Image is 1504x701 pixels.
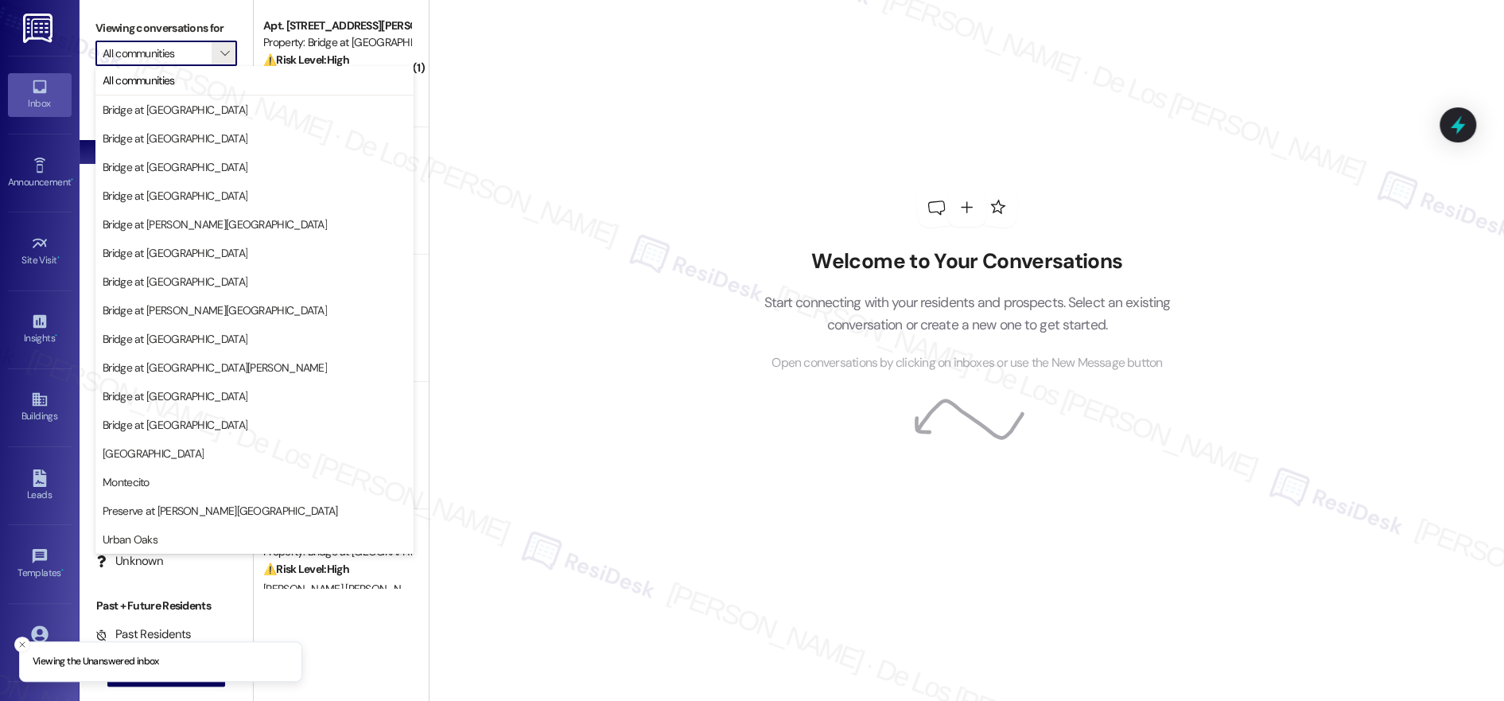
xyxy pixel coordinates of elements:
[103,417,247,433] span: Bridge at [GEOGRAPHIC_DATA]
[103,216,327,232] span: Bridge at [PERSON_NAME][GEOGRAPHIC_DATA]
[103,474,150,490] span: Montecito
[55,330,57,341] span: •
[103,188,247,204] span: Bridge at [GEOGRAPHIC_DATA]
[61,565,64,576] span: •
[95,16,237,41] label: Viewing conversations for
[8,543,72,586] a: Templates •
[103,245,247,261] span: Bridge at [GEOGRAPHIC_DATA]
[103,388,247,404] span: Bridge at [GEOGRAPHIC_DATA]
[263,34,410,51] div: Property: Bridge at [GEOGRAPHIC_DATA]
[103,532,157,547] span: Urban Oaks
[263,562,349,576] strong: ⚠️ Risk Level: High
[8,621,72,664] a: Account
[263,53,349,67] strong: ⚠️ Risk Level: High
[8,386,72,429] a: Buildings
[80,307,253,324] div: Prospects
[95,553,163,570] div: Unknown
[103,503,338,519] span: Preserve at [PERSON_NAME][GEOGRAPHIC_DATA]
[71,174,73,185] span: •
[103,102,247,118] span: Bridge at [GEOGRAPHIC_DATA]
[771,353,1162,373] span: Open conversations by clicking on inboxes or use the New Message button
[8,308,72,351] a: Insights •
[95,626,192,643] div: Past Residents
[263,18,410,34] div: Apt. [STREET_ADDRESS][PERSON_NAME]
[80,452,253,469] div: Residents
[103,446,204,461] span: [GEOGRAPHIC_DATA]
[103,72,175,88] span: All communities
[103,331,247,347] span: Bridge at [GEOGRAPHIC_DATA]
[103,360,327,376] span: Bridge at [GEOGRAPHIC_DATA][PERSON_NAME]
[103,130,247,146] span: Bridge at [GEOGRAPHIC_DATA]
[8,73,72,116] a: Inbox
[103,302,327,318] span: Bridge at [PERSON_NAME][GEOGRAPHIC_DATA]
[8,230,72,273] a: Site Visit •
[14,637,30,652] button: Close toast
[103,159,247,175] span: Bridge at [GEOGRAPHIC_DATA]
[103,274,247,290] span: Bridge at [GEOGRAPHIC_DATA]
[80,598,253,614] div: Past + Future Residents
[23,14,56,43] img: ResiDesk Logo
[740,249,1195,275] h2: Welcome to Your Conversations
[740,291,1195,337] p: Start connecting with your residents and prospects. Select an existing conversation or create a n...
[263,582,425,596] span: [PERSON_NAME] [PERSON_NAME]
[80,90,253,107] div: Prospects + Residents
[33,655,159,669] p: Viewing the Unanswered inbox
[220,47,229,60] i: 
[8,465,72,508] a: Leads
[103,41,212,66] input: All communities
[57,252,60,263] span: •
